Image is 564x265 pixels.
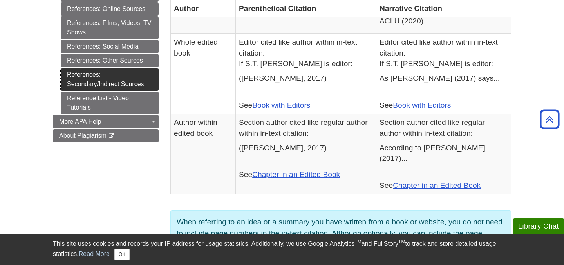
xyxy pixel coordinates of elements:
[376,34,511,114] td: See
[239,142,373,153] p: ([PERSON_NAME], 2017)
[61,68,159,91] a: References: Secondary/Indirect Sources
[537,114,562,124] a: Back to Top
[79,251,110,257] a: Read More
[53,115,159,128] a: More APA Help
[236,34,376,114] td: See
[61,54,159,67] a: References: Other Sources
[513,218,564,234] button: Library Chat
[61,92,159,114] a: Reference List - Video Tutorials
[393,181,481,189] a: Chapter in an Edited Book
[380,117,508,139] p: Section author cited like regular author within in-text citation:
[376,114,511,194] td: See
[171,34,236,114] td: Whole edited book
[398,239,405,245] sup: TM
[53,129,159,142] a: About Plagiarism
[108,133,115,139] i: This link opens in a new window
[252,101,310,109] a: Book with Editors
[252,170,340,178] a: Chapter in an Edited Book
[236,114,376,194] td: See
[114,249,130,260] button: Close
[380,73,508,83] p: As [PERSON_NAME] (2017) says...
[61,16,159,39] a: References: Films, Videos, TV Shows
[239,117,373,139] p: Section author cited like regular author within in-text citation:
[239,37,373,69] p: Editor cited like author within in-text citation. If S.T. [PERSON_NAME] is editor:
[354,239,361,245] sup: TM
[59,118,101,125] span: More APA Help
[61,40,159,53] a: References: Social Media
[61,2,159,16] a: References: Online Sources
[53,239,511,260] div: This site uses cookies and records your IP address for usage statistics. Additionally, we use Goo...
[171,114,236,194] td: Author within edited book
[380,37,508,69] p: Editor cited like author within in-text citation. If S.T. [PERSON_NAME] is editor:
[393,101,451,109] a: Book with Editors
[59,132,107,139] span: About Plagiarism
[239,73,373,83] p: ([PERSON_NAME], 2017)
[380,142,508,164] p: According to [PERSON_NAME] (2017)...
